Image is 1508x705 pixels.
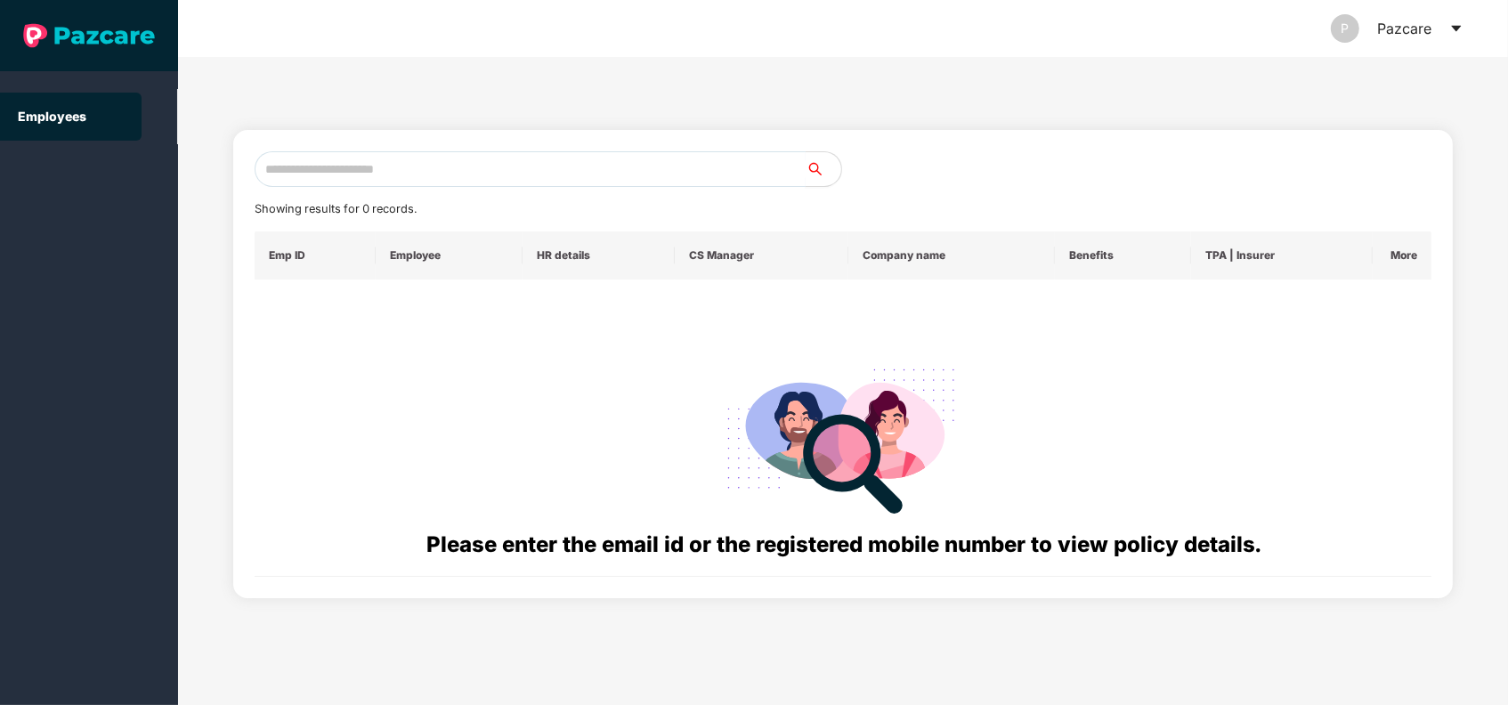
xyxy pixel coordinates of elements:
[1373,231,1431,280] th: More
[1055,231,1190,280] th: Benefits
[18,109,86,124] a: Employees
[1191,231,1373,280] th: TPA | Insurer
[523,231,675,280] th: HR details
[715,347,971,528] img: svg+xml;base64,PHN2ZyB4bWxucz0iaHR0cDovL3d3dy53My5vcmcvMjAwMC9zdmciIHdpZHRoPSIyODgiIGhlaWdodD0iMj...
[1342,14,1350,43] span: P
[376,231,523,280] th: Employee
[1449,21,1463,36] span: caret-down
[255,231,376,280] th: Emp ID
[805,162,841,176] span: search
[255,202,417,215] span: Showing results for 0 records.
[848,231,1055,280] th: Company name
[675,231,848,280] th: CS Manager
[805,151,842,187] button: search
[426,531,1261,557] span: Please enter the email id or the registered mobile number to view policy details.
